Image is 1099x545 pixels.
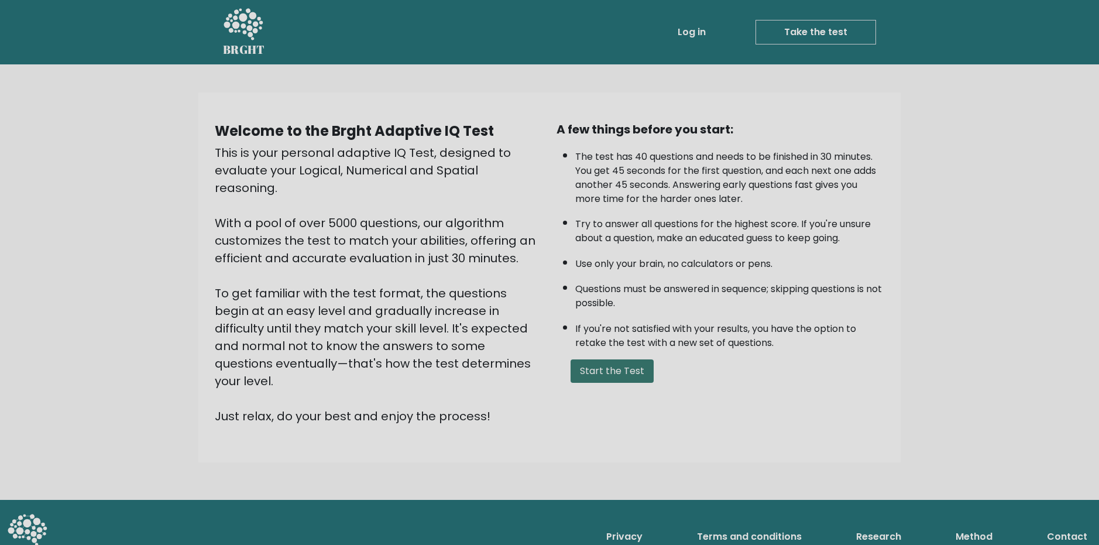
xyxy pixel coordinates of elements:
[575,316,884,350] li: If you're not satisfied with your results, you have the option to retake the test with a new set ...
[571,359,654,383] button: Start the Test
[575,144,884,206] li: The test has 40 questions and needs to be finished in 30 minutes. You get 45 seconds for the firs...
[575,276,884,310] li: Questions must be answered in sequence; skipping questions is not possible.
[223,43,265,57] h5: BRGHT
[215,144,542,425] div: This is your personal adaptive IQ Test, designed to evaluate your Logical, Numerical and Spatial ...
[575,211,884,245] li: Try to answer all questions for the highest score. If you're unsure about a question, make an edu...
[215,121,494,140] b: Welcome to the Brght Adaptive IQ Test
[673,20,710,44] a: Log in
[223,5,265,60] a: BRGHT
[755,20,876,44] a: Take the test
[557,121,884,138] div: A few things before you start:
[575,251,884,271] li: Use only your brain, no calculators or pens.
